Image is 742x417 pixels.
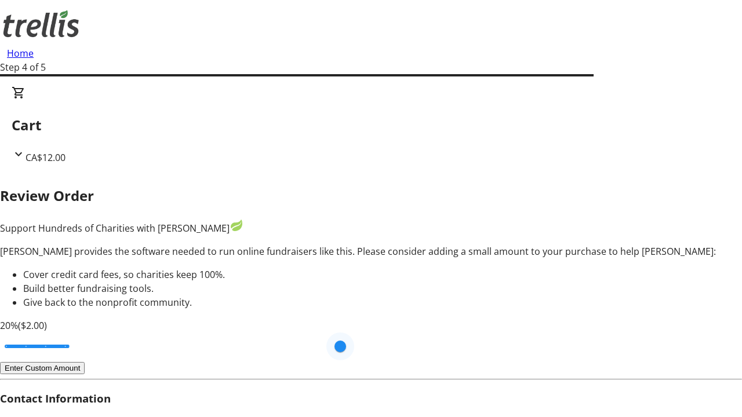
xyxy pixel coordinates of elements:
li: Build better fundraising tools. [23,281,742,295]
span: CA$12.00 [26,151,66,164]
h2: Cart [12,115,730,136]
li: Give back to the nonprofit community. [23,295,742,309]
div: CartCA$12.00 [12,86,730,164]
li: Cover credit card fees, so charities keep 100%. [23,268,742,281]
